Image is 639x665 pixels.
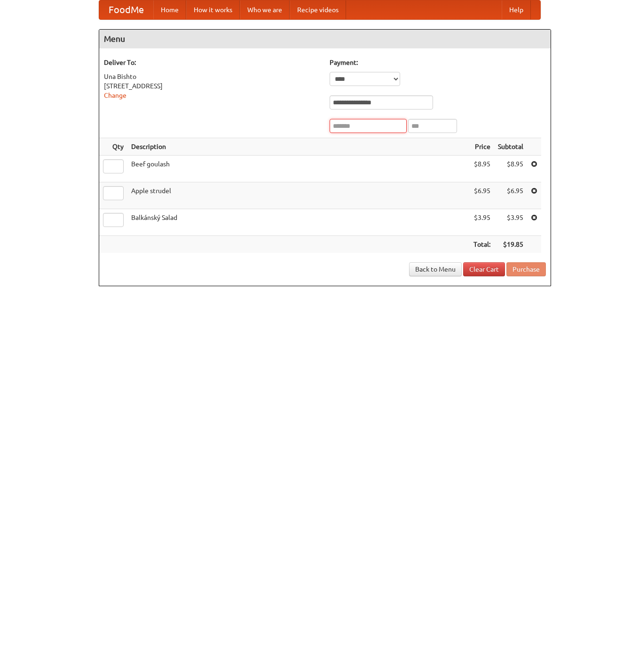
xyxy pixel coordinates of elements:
[99,0,153,19] a: FoodMe
[104,58,320,67] h5: Deliver To:
[463,262,505,276] a: Clear Cart
[409,262,462,276] a: Back to Menu
[127,138,470,156] th: Description
[470,209,494,236] td: $3.95
[127,156,470,182] td: Beef goulash
[153,0,186,19] a: Home
[494,236,527,253] th: $19.85
[104,92,126,99] a: Change
[104,72,320,81] div: Una Bishto
[99,30,551,48] h4: Menu
[104,81,320,91] div: [STREET_ADDRESS]
[127,182,470,209] td: Apple strudel
[99,138,127,156] th: Qty
[127,209,470,236] td: Balkánský Salad
[494,138,527,156] th: Subtotal
[470,156,494,182] td: $8.95
[494,182,527,209] td: $6.95
[470,236,494,253] th: Total:
[330,58,546,67] h5: Payment:
[240,0,290,19] a: Who we are
[470,138,494,156] th: Price
[506,262,546,276] button: Purchase
[494,209,527,236] td: $3.95
[470,182,494,209] td: $6.95
[186,0,240,19] a: How it works
[290,0,346,19] a: Recipe videos
[502,0,531,19] a: Help
[494,156,527,182] td: $8.95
